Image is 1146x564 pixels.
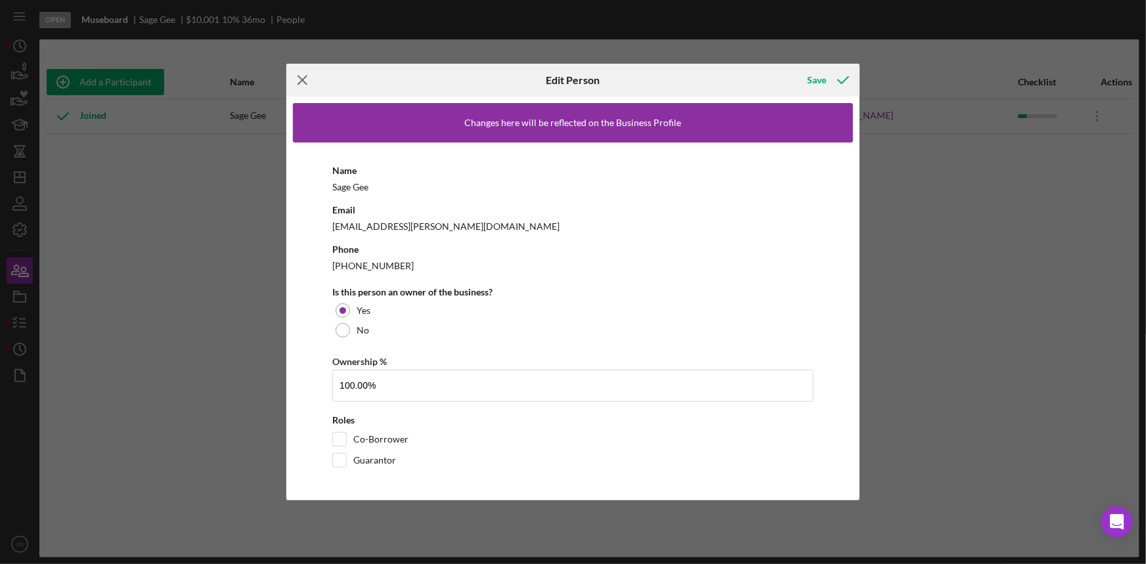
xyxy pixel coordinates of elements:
[546,74,600,86] h6: Edit Person
[795,67,860,93] button: Save
[332,165,357,176] b: Name
[332,244,359,255] b: Phone
[357,305,370,316] label: Yes
[332,415,814,425] div: Roles
[1101,506,1133,538] div: Open Intercom Messenger
[332,356,387,367] label: Ownership %
[332,287,814,297] div: Is this person an owner of the business?
[332,204,355,215] b: Email
[332,179,814,195] div: Sage Gee
[808,67,827,93] div: Save
[332,218,814,234] div: [EMAIL_ADDRESS][PERSON_NAME][DOMAIN_NAME]
[353,454,396,467] label: Guarantor
[357,325,369,336] label: No
[332,257,814,274] div: [PHONE_NUMBER]
[353,433,408,446] label: Co-Borrower
[465,118,682,128] div: Changes here will be reflected on the Business Profile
